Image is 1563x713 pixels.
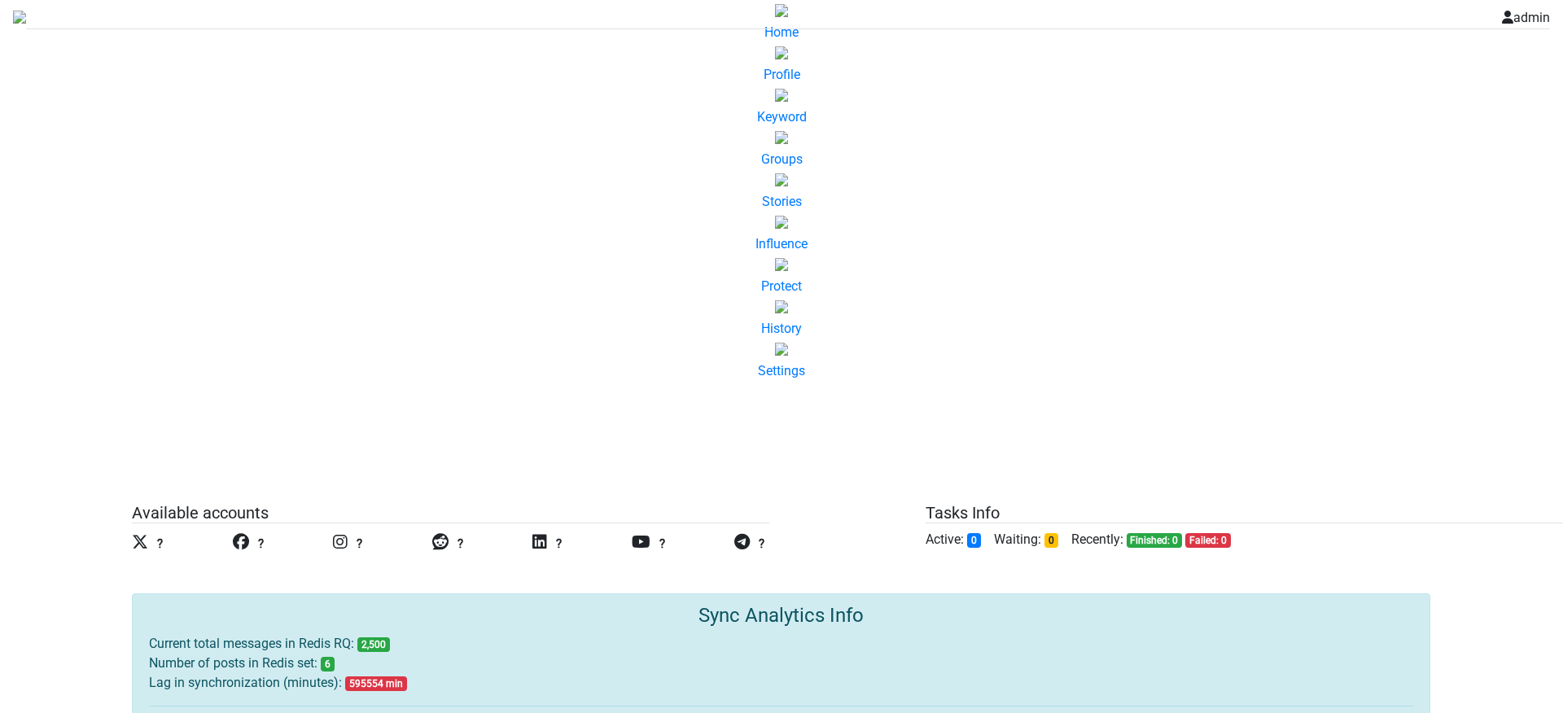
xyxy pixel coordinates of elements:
[994,531,1041,547] span: Tasks awaiting for execution
[775,131,788,144] img: groups.png
[152,535,168,553] span: ?
[775,343,788,356] img: settings.png
[345,676,407,691] span: 595554 min
[1071,531,1123,547] span: Recently:
[321,657,335,671] span: 6
[149,636,354,651] span: Current total messages in Redis RQ:
[926,531,964,547] span: Tasks executing now
[149,675,342,690] span: Lag in synchronization (minutes):
[1185,533,1231,548] span: Tasks failed in last 30 minutes
[357,637,390,652] span: 2,500
[432,530,468,554] div: Reddit
[253,535,269,553] span: ?
[1044,533,1058,548] span: 0
[149,604,1413,628] h4: Sync Analytics Info
[775,173,788,186] img: stories.png
[967,533,981,548] span: 0
[532,530,567,554] div: LinkedIn
[352,535,367,553] span: ?
[632,530,670,554] div: YouTube
[149,655,317,671] span: Number of posts in Redis set:
[132,530,168,554] div: X
[775,46,788,59] img: profile.png
[775,216,788,229] img: profile.png
[655,535,670,553] span: ?
[132,503,769,523] h5: Available accounts
[926,503,1563,523] h5: Tasks Info
[775,89,788,102] img: keyword.png
[551,535,567,553] span: ?
[1127,533,1183,548] span: Tasks finished in last 30 minutes
[775,300,788,313] img: history.png
[754,535,769,553] span: ?
[788,8,1562,28] div: admin
[734,530,769,554] div: Telegram
[453,535,468,553] span: ?
[333,530,367,554] div: Instagram
[775,258,788,271] img: risk.png
[13,11,26,24] img: dots.png
[233,530,269,554] div: Facebook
